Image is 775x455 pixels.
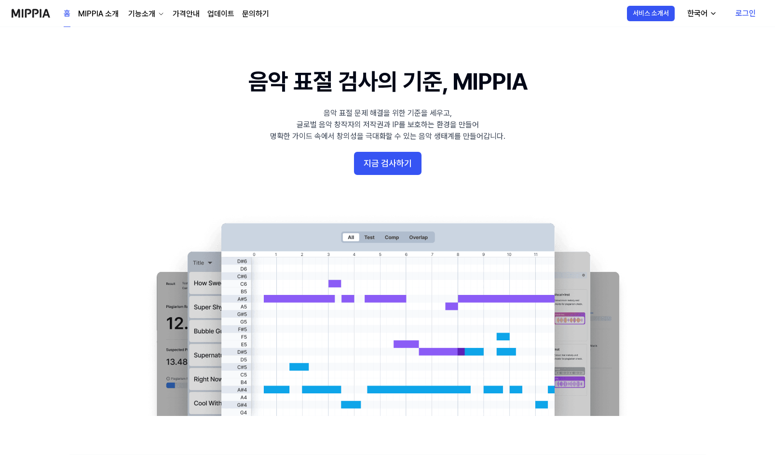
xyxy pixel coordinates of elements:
[78,8,119,20] a: MIPPIA 소개
[173,8,200,20] a: 가격안내
[354,152,421,175] button: 지금 검사하기
[270,107,505,142] div: 음악 표절 문제 해결을 위한 기준을 세우고, 글로벌 음악 창작자의 저작권과 IP를 보호하는 환경을 만들어 명확한 가이드 속에서 창의성을 극대화할 수 있는 음악 생태계를 만들어...
[207,8,234,20] a: 업데이트
[248,66,527,98] h1: 음악 표절 검사의 기준, MIPPIA
[627,6,675,21] button: 서비스 소개서
[137,214,639,416] img: main Image
[242,8,269,20] a: 문의하기
[64,0,70,27] a: 홈
[126,8,157,20] div: 기능소개
[126,8,165,20] button: 기능소개
[685,8,709,19] div: 한국어
[680,4,723,23] button: 한국어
